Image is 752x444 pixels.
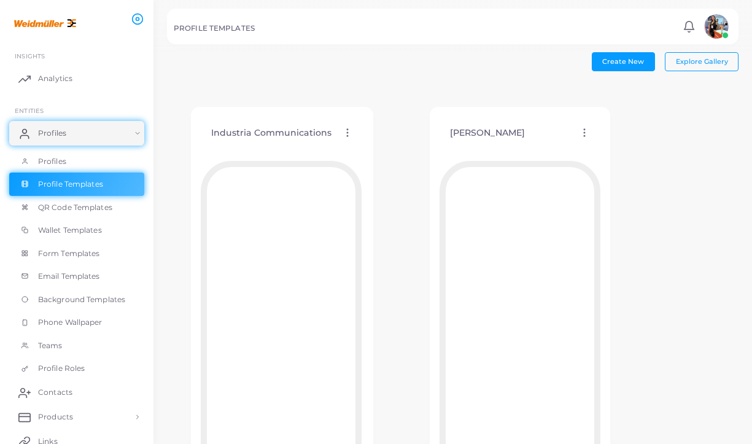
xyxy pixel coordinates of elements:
[211,128,332,138] h4: Industria Communications
[38,387,72,398] span: Contacts
[9,196,144,219] a: QR Code Templates
[38,156,66,167] span: Profiles
[15,52,45,60] span: INSIGHTS
[9,265,144,288] a: Email Templates
[38,128,66,139] span: Profiles
[9,219,144,242] a: Wallet Templates
[704,14,729,39] img: avatar
[38,271,100,282] span: Email Templates
[38,225,102,236] span: Wallet Templates
[592,52,655,71] button: Create New
[9,242,144,265] a: Form Templates
[9,288,144,311] a: Background Templates
[9,334,144,357] a: Teams
[38,248,100,259] span: Form Templates
[700,14,732,39] a: avatar
[9,380,144,405] a: Contacts
[11,12,79,34] img: logo
[9,357,144,380] a: Profile Roles
[38,73,72,84] span: Analytics
[38,294,125,305] span: Background Templates
[9,66,144,91] a: Analytics
[9,150,144,173] a: Profiles
[676,57,728,66] span: Explore Gallery
[602,57,644,66] span: Create New
[9,173,144,196] a: Profile Templates
[174,24,255,33] h5: PROFILE TEMPLATES
[38,202,112,213] span: QR Code Templates
[38,340,63,351] span: Teams
[38,411,73,423] span: Products
[38,179,103,190] span: Profile Templates
[38,363,85,374] span: Profile Roles
[9,311,144,334] a: Phone Wallpaper
[38,317,103,328] span: Phone Wallpaper
[15,107,44,114] span: ENTITIES
[9,121,144,146] a: Profiles
[9,405,144,429] a: Products
[665,52,738,71] button: Explore Gallery
[450,128,525,138] h4: [PERSON_NAME]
